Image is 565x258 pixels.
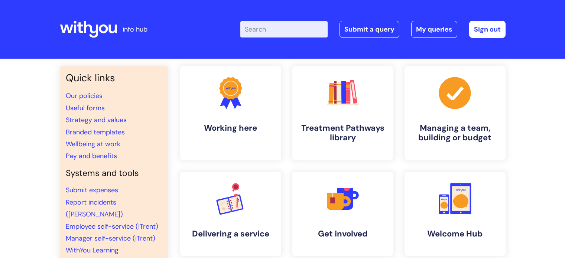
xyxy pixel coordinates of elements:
a: Treatment Pathways library [292,66,393,160]
a: Submit a query [340,21,399,38]
h4: Welcome Hub [410,229,500,239]
a: WithYou Learning [66,246,118,255]
h4: Get involved [298,229,387,239]
a: Wellbeing at work [66,140,120,148]
a: Pay and benefits [66,151,117,160]
a: Useful forms [66,104,105,112]
a: My queries [411,21,457,38]
a: Sign out [469,21,506,38]
a: Get involved [292,172,393,256]
a: Submit expenses [66,186,118,195]
h4: Managing a team, building or budget [410,123,500,143]
a: Employee self-service (iTrent) [66,222,158,231]
a: Branded templates [66,128,125,137]
h4: Working here [186,123,275,133]
input: Search [240,21,328,37]
div: | - [240,21,506,38]
a: Working here [180,66,281,160]
h4: Systems and tools [66,168,162,179]
h3: Quick links [66,72,162,84]
a: Our policies [66,91,103,100]
p: info hub [123,23,147,35]
a: Report incidents ([PERSON_NAME]) [66,198,123,219]
h4: Delivering a service [186,229,275,239]
a: Manager self-service (iTrent) [66,234,155,243]
a: Welcome Hub [405,172,506,256]
a: Strategy and values [66,115,127,124]
a: Delivering a service [180,172,281,256]
h4: Treatment Pathways library [298,123,387,143]
a: Managing a team, building or budget [405,66,506,160]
